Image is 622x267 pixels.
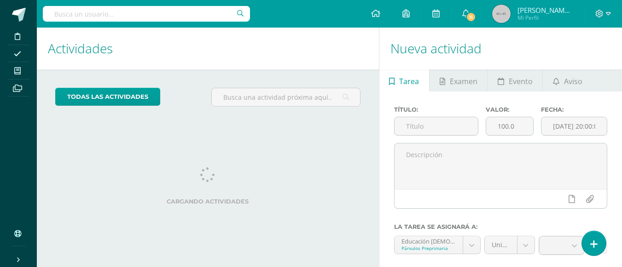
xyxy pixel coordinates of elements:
a: Unidad 4 [485,236,535,254]
span: Aviso [564,70,582,92]
a: Tarea [379,69,429,91]
input: Busca un usuario... [43,6,250,22]
a: todas las Actividades [55,88,160,106]
h1: Actividades [48,28,368,69]
label: Cargando actividades [55,198,360,205]
span: Mi Perfil [517,14,573,22]
span: Evento [509,70,533,92]
label: La tarea se asignará a: [394,223,607,230]
label: Título: [394,106,479,113]
input: Busca una actividad próxima aquí... [212,88,360,106]
span: Unidad 4 [492,236,510,254]
div: Educación [DEMOGRAPHIC_DATA] 'A' [401,236,456,245]
h1: Nueva actividad [390,28,611,69]
a: Evento [488,69,542,91]
span: Tarea [399,70,419,92]
div: Párvulos Preprimaria [401,245,456,251]
label: Valor: [486,106,534,113]
a: Aviso [543,69,592,91]
span: 11 [466,12,476,22]
span: Examen [450,70,477,92]
label: Fecha: [541,106,607,113]
input: Puntos máximos [486,117,533,135]
input: Fecha de entrega [541,117,607,135]
img: 45x45 [492,5,511,23]
input: Título [395,117,478,135]
a: Educación [DEMOGRAPHIC_DATA] 'A'Párvulos Preprimaria [395,236,480,254]
span: [PERSON_NAME][DATE] [517,6,573,15]
a: Examen [430,69,487,91]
